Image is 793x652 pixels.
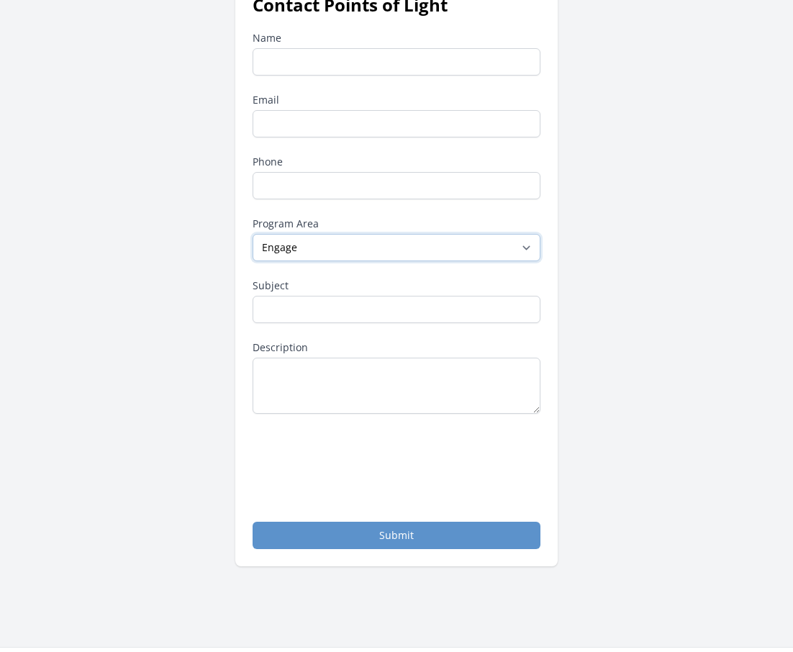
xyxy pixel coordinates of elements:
[253,217,540,231] label: Program Area
[253,279,540,293] label: Subject
[253,155,540,169] label: Phone
[253,340,540,355] label: Description
[253,522,540,549] button: Submit
[253,31,540,45] label: Name
[253,431,471,487] iframe: reCAPTCHA
[253,234,540,261] select: Program Area
[253,93,540,107] label: Email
